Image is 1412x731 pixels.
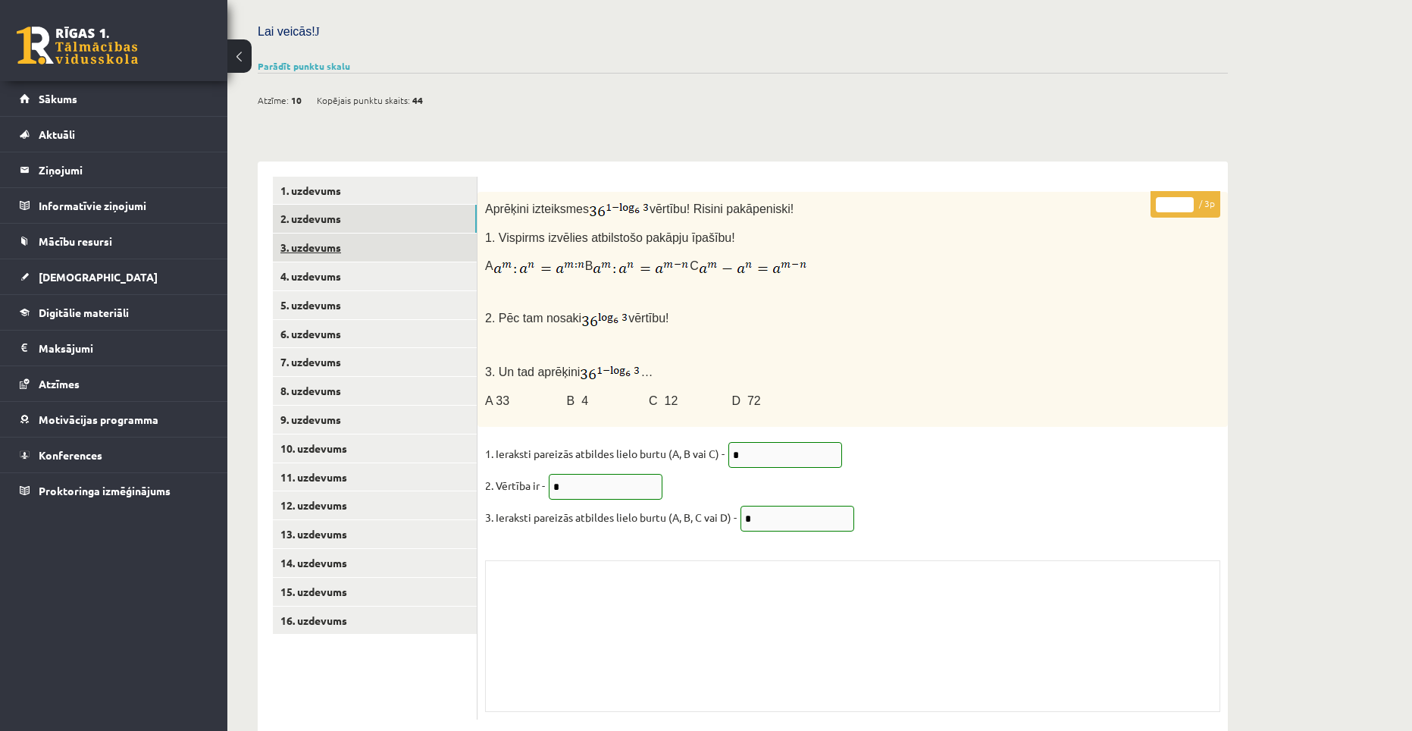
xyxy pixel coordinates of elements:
[1151,191,1220,218] p: / 3p
[273,177,477,205] a: 1. uzdevums
[39,413,158,426] span: Motivācijas programma
[628,312,668,325] span: vērtību!
[273,435,477,463] a: 10. uzdevums
[485,312,581,325] span: 2. Pēc tam nosaki
[273,578,477,606] a: 15. uzdevums
[317,89,410,111] span: Kopējais punktu skaits:
[273,607,477,635] a: 16. uzdevums
[485,442,725,465] p: 1. Ieraksti pareizās atbildes lielo burtu (A, B vai C) -
[20,188,208,223] a: Informatīvie ziņojumi
[273,406,477,434] a: 9. uzdevums
[273,377,477,405] a: 8. uzdevums
[273,520,477,548] a: 13. uzdevums
[485,365,580,378] span: 3. Un tad aprēķini
[485,506,737,529] p: 3. Ieraksti pareizās atbildes lielo burtu (A, B, C vai D) -
[273,348,477,376] a: 7. uzdevums
[39,127,75,141] span: Aktuāli
[258,60,350,72] a: Parādīt punktu skalu
[20,224,208,259] a: Mācību resursi
[493,259,585,276] img: UYEfMjQoZV2WE6wAAAAASUVORK5CYII=
[291,89,302,111] span: 10
[17,27,138,64] a: Rīgas 1. Tālmācības vidusskola
[20,295,208,330] a: Digitālie materiāli
[20,152,208,187] a: Ziņojumi
[640,365,653,378] span: …
[39,152,208,187] legend: Ziņojumi
[39,234,112,248] span: Mācību resursi
[593,259,690,276] img: dOAHFCAntsOfuNIAAAAASUVORK5CYII=
[258,89,289,111] span: Atzīme:
[273,463,477,491] a: 11. uzdevums
[315,25,320,38] span: J
[20,438,208,472] a: Konferences
[273,234,477,262] a: 3. uzdevums
[39,377,80,391] span: Atzīmes
[273,549,477,577] a: 14. uzdevums
[258,25,315,38] span: Lai veicās!
[39,270,158,284] span: [DEMOGRAPHIC_DATA]
[699,259,807,276] img: hw0DW6kH972lnlpkokMIjykqTn2n3Y54DQjESfRwMPNhhPHB88gGtg4D2a7Z+J7UTqo+J7IIMJBN+z1MDRscb20pb6IDCK85D...
[39,331,208,365] legend: Maksājumi
[20,331,208,365] a: Maksājumi
[485,394,761,407] span: A 33 B 4 C 12 D 72
[485,259,493,272] span: A
[273,320,477,348] a: 6. uzdevums
[412,89,423,111] span: 44
[20,366,208,401] a: Atzīmes
[585,259,593,272] span: B
[39,92,77,105] span: Sākums
[39,188,208,223] legend: Informatīvie ziņojumi
[589,200,650,219] img: MlPGyePfoT7Wd2Efi2838AsvZyNUqSQpewAAAABJRU5ErkJggg==
[39,306,129,319] span: Digitālie materiāli
[273,291,477,319] a: 5. uzdevums
[20,473,208,508] a: Proktoringa izmēģinājums
[273,262,477,290] a: 4. uzdevums
[273,205,477,233] a: 2. uzdevums
[650,202,794,215] span: vērtību! Risini pakāpeniski!
[39,484,171,497] span: Proktoringa izmēģinājums
[581,310,628,329] img: 2PoF5MAe501bOzoAAAAASUVORK5CYII=
[39,448,102,462] span: Konferences
[20,259,208,294] a: [DEMOGRAPHIC_DATA]
[485,202,589,215] span: Aprēķini izteiksmes
[690,259,699,272] span: C
[20,402,208,437] a: Motivācijas programma
[20,81,208,116] a: Sākums
[580,363,640,382] img: MlPGyePfoT7Wd2Efi2838AsvZyNUqSQpewAAAABJRU5ErkJggg==
[485,474,545,497] p: 2. Vērtība ir -
[485,231,735,244] span: 1. Vispirms izvēlies atbilstošo pakāpju īpašību!
[273,491,477,519] a: 12. uzdevums
[20,117,208,152] a: Aktuāli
